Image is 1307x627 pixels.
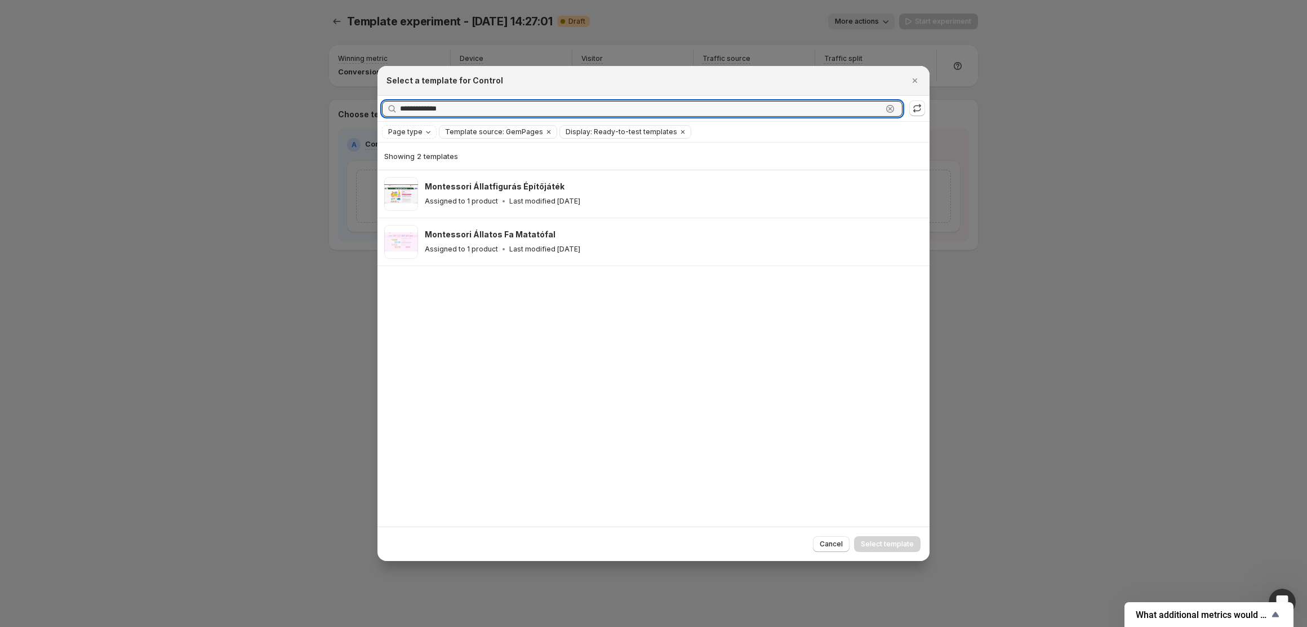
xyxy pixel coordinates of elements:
button: go back [7,5,29,26]
button: Home [176,5,198,26]
span: Showing 2 templates [384,152,458,161]
textarea: Message… [10,346,216,365]
button: Start recording [72,369,81,378]
button: Upload attachment [54,369,63,378]
span: Template source: GemPages [445,127,543,136]
span: What additional metrics would you like to include in the report? [1136,610,1269,620]
span: Cancel [820,540,843,549]
button: Emoji picker [17,369,26,378]
button: Display: Ready-to-test templates [560,126,677,138]
button: Close [907,73,923,89]
button: Clear [543,126,554,138]
p: Last modified [DATE] [509,245,580,254]
p: Assigned to 1 product [425,245,498,254]
button: Cancel [813,536,850,552]
button: Clear [884,103,896,114]
button: Send a message… [193,365,211,383]
p: Back [DATE] [64,14,109,25]
span: Display: Ready-to-test templates [566,127,677,136]
button: Show survey - What additional metrics would you like to include in the report? [1136,608,1282,621]
h3: Montessori Állatos Fa Matatófal [425,229,555,240]
button: Clear [677,126,688,138]
div: Close [198,5,218,25]
p: Last modified [DATE] [509,197,580,206]
button: Template source: GemPages [439,126,543,138]
h1: GemX: CRO & A/B Testing [55,6,167,14]
button: Page type [383,126,436,138]
span: Page type [388,127,423,136]
img: Profile image for Antony [32,6,50,24]
p: Assigned to 1 product [425,197,498,206]
div: Handy tips: Sharing your issue screenshots and page links helps us troubleshoot your issue faster [34,91,205,123]
h2: Select a template for Control [386,75,503,86]
button: Gif picker [35,369,45,378]
iframe: Intercom live chat [1269,589,1296,616]
h3: Montessori Állatfigurás Építőjáték [425,181,564,192]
